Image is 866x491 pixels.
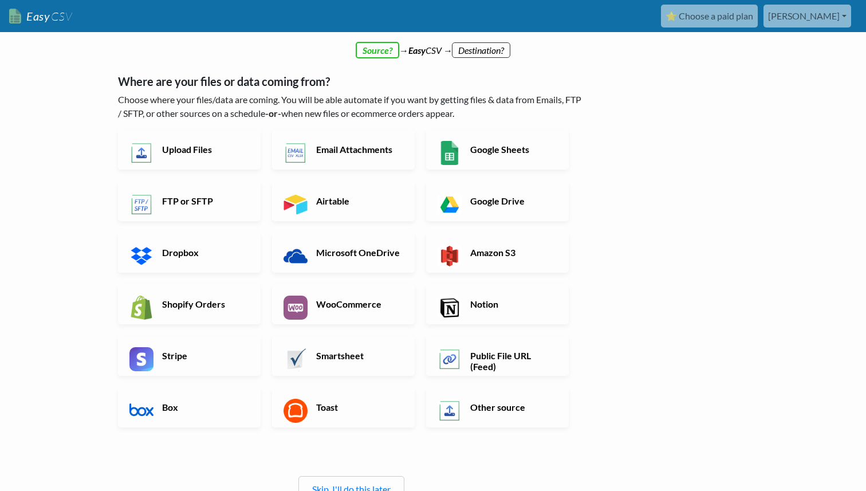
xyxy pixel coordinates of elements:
[438,399,462,423] img: Other Source App & API
[129,244,153,268] img: Dropbox App & API
[284,399,308,423] img: Toast App & API
[467,195,557,206] h6: Google Drive
[426,284,569,324] a: Notion
[438,347,462,371] img: Public File URL App & API
[118,181,261,221] a: FTP or SFTP
[426,336,569,376] a: Public File URL (Feed)
[426,387,569,427] a: Other source
[313,247,403,258] h6: Microsoft OneDrive
[118,233,261,273] a: Dropbox
[313,298,403,309] h6: WooCommerce
[284,347,308,371] img: Smartsheet App & API
[129,141,153,165] img: Upload Files App & API
[118,129,261,170] a: Upload Files
[272,129,415,170] a: Email Attachments
[265,108,281,119] b: -or-
[129,399,153,423] img: Box App & API
[118,93,585,120] p: Choose where your files/data are coming. You will be able automate if you want by getting files &...
[272,387,415,427] a: Toast
[313,402,403,413] h6: Toast
[159,298,249,309] h6: Shopify Orders
[284,244,308,268] img: Microsoft OneDrive App & API
[661,5,758,28] a: ⭐ Choose a paid plan
[426,129,569,170] a: Google Sheets
[272,284,415,324] a: WooCommerce
[272,233,415,273] a: Microsoft OneDrive
[159,144,249,155] h6: Upload Files
[284,141,308,165] img: Email New CSV or XLSX File App & API
[284,296,308,320] img: WooCommerce App & API
[129,296,153,320] img: Shopify App & API
[313,195,403,206] h6: Airtable
[438,244,462,268] img: Amazon S3 App & API
[159,247,249,258] h6: Dropbox
[467,144,557,155] h6: Google Sheets
[284,193,308,217] img: Airtable App & API
[313,350,403,361] h6: Smartsheet
[159,402,249,413] h6: Box
[118,284,261,324] a: Shopify Orders
[159,195,249,206] h6: FTP or SFTP
[467,350,557,372] h6: Public File URL (Feed)
[272,181,415,221] a: Airtable
[426,233,569,273] a: Amazon S3
[438,141,462,165] img: Google Sheets App & API
[129,347,153,371] img: Stripe App & API
[426,181,569,221] a: Google Drive
[438,296,462,320] img: Notion App & API
[467,298,557,309] h6: Notion
[118,74,585,88] h5: Where are your files or data coming from?
[159,350,249,361] h6: Stripe
[313,144,403,155] h6: Email Attachments
[107,32,759,57] div: → CSV →
[763,5,851,28] a: [PERSON_NAME]
[9,5,72,28] a: EasyCSV
[118,336,261,376] a: Stripe
[50,9,72,23] span: CSV
[438,193,462,217] img: Google Drive App & API
[467,247,557,258] h6: Amazon S3
[129,193,153,217] img: FTP or SFTP App & API
[272,336,415,376] a: Smartsheet
[467,402,557,413] h6: Other source
[118,387,261,427] a: Box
